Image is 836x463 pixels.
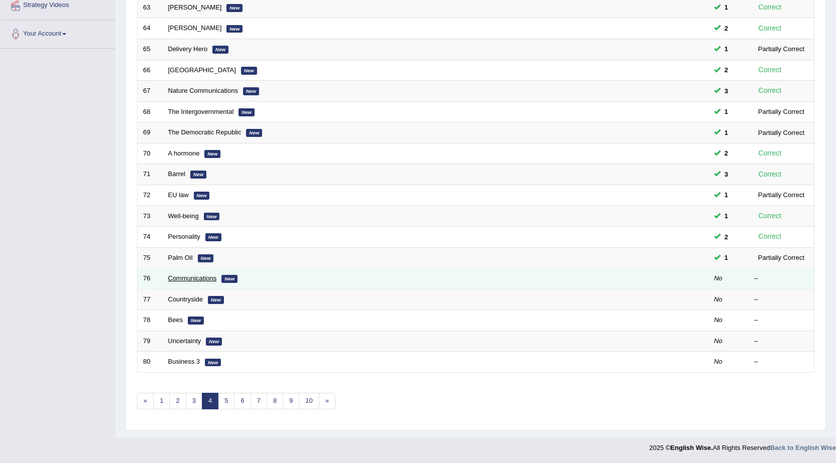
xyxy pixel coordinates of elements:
[714,295,723,303] em: No
[721,127,732,138] span: You can still take this question
[205,233,221,241] em: New
[194,192,210,200] em: New
[721,148,732,159] span: You can still take this question
[754,64,786,76] div: Correct
[226,4,243,12] em: New
[204,213,220,221] em: New
[218,393,234,409] a: 5
[714,274,723,282] em: No
[168,66,236,74] a: [GEOGRAPHIC_DATA]
[208,296,224,304] em: New
[299,393,319,409] a: 10
[754,252,808,263] div: Partially Correct
[670,444,712,451] strong: English Wise.
[754,2,786,13] div: Correct
[754,85,786,96] div: Correct
[168,108,234,115] a: The Intergovernmental
[226,25,243,33] em: New
[754,106,808,117] div: Partially Correct
[221,275,237,283] em: New
[754,337,808,346] div: –
[721,211,732,221] span: You can still take this question
[754,295,808,304] div: –
[754,23,786,34] div: Correct
[206,338,222,346] em: New
[754,274,808,283] div: –
[721,23,732,34] span: You can still take this question
[714,316,723,324] em: No
[168,24,222,32] a: [PERSON_NAME]
[138,289,163,310] td: 77
[721,65,732,75] span: You can still take this question
[243,87,259,95] em: New
[721,252,732,263] span: You can still take this question
[138,60,163,81] td: 66
[168,254,193,261] a: Palm Oil
[246,129,262,137] em: New
[168,149,200,157] a: A hormone
[721,44,732,54] span: You can still take this question
[754,44,808,54] div: Partially Correct
[186,393,202,409] a: 3
[169,393,186,409] a: 2
[721,2,732,13] span: You can still take this question
[138,247,163,268] td: 75
[138,122,163,143] td: 69
[168,4,222,11] a: [PERSON_NAME]
[168,358,200,365] a: Business 3
[754,147,786,159] div: Correct
[714,337,723,345] em: No
[721,169,732,180] span: You can still take this question
[138,331,163,352] td: 79
[168,233,200,240] a: Personality
[138,164,163,185] td: 71
[168,337,201,345] a: Uncertainty
[202,393,218,409] a: 4
[754,316,808,325] div: –
[770,444,836,451] strong: Back to English Wise
[212,46,228,54] em: New
[754,190,808,200] div: Partially Correct
[198,254,214,262] em: New
[168,128,242,136] a: The Democratic Republic
[754,231,786,242] div: Correct
[138,352,163,373] td: 80
[754,210,786,222] div: Correct
[319,393,335,409] a: »
[137,393,154,409] a: «
[138,310,163,331] td: 78
[168,45,208,53] a: Delivery Hero
[138,143,163,164] td: 70
[721,232,732,242] span: You can still take this question
[138,81,163,102] td: 67
[754,127,808,138] div: Partially Correct
[205,359,221,367] em: New
[721,190,732,200] span: You can still take this question
[138,101,163,122] td: 68
[714,358,723,365] em: No
[138,268,163,289] td: 76
[168,295,203,303] a: Countryside
[267,393,283,409] a: 8
[754,357,808,367] div: –
[153,393,170,409] a: 1
[238,108,255,116] em: New
[190,171,206,179] em: New
[241,67,257,75] em: New
[1,20,115,45] a: Your Account
[138,18,163,39] td: 64
[168,170,186,178] a: Barrel
[283,393,299,409] a: 9
[204,150,220,158] em: New
[138,227,163,248] td: 74
[168,274,217,282] a: Communications
[168,87,238,94] a: Nature Communications
[138,185,163,206] td: 72
[168,191,189,199] a: EU law
[251,393,267,409] a: 7
[234,393,251,409] a: 6
[754,169,786,180] div: Correct
[138,39,163,60] td: 65
[168,316,183,324] a: Bees
[138,206,163,227] td: 73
